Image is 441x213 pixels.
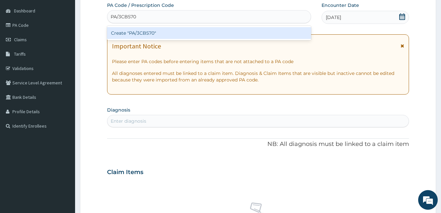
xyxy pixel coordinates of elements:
div: Enter diagnosis [111,118,146,124]
h1: Important Notice [112,43,161,50]
span: Claims [14,37,27,43]
p: Please enter PA codes before entering items that are not attached to a PA code [112,58,404,65]
label: Encounter Date [322,2,359,9]
span: We're online! [38,64,90,131]
label: PA Code / Prescription Code [107,2,174,9]
div: Minimize live chat window [107,3,123,19]
div: Chat with us now [34,37,110,45]
p: All diagnoses entered must be linked to a claim item. Diagnosis & Claim Items that are visible bu... [112,70,404,83]
span: Dashboard [14,8,35,14]
span: Tariffs [14,51,26,57]
div: Create "PA/3CB570" [107,27,311,39]
img: d_794563401_company_1708531726252_794563401 [12,33,26,49]
label: Diagnosis [107,107,130,113]
h3: Claim Items [107,169,143,176]
span: [DATE] [326,14,341,21]
textarea: Type your message and hit 'Enter' [3,143,124,166]
p: NB: All diagnosis must be linked to a claim item [107,140,409,149]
